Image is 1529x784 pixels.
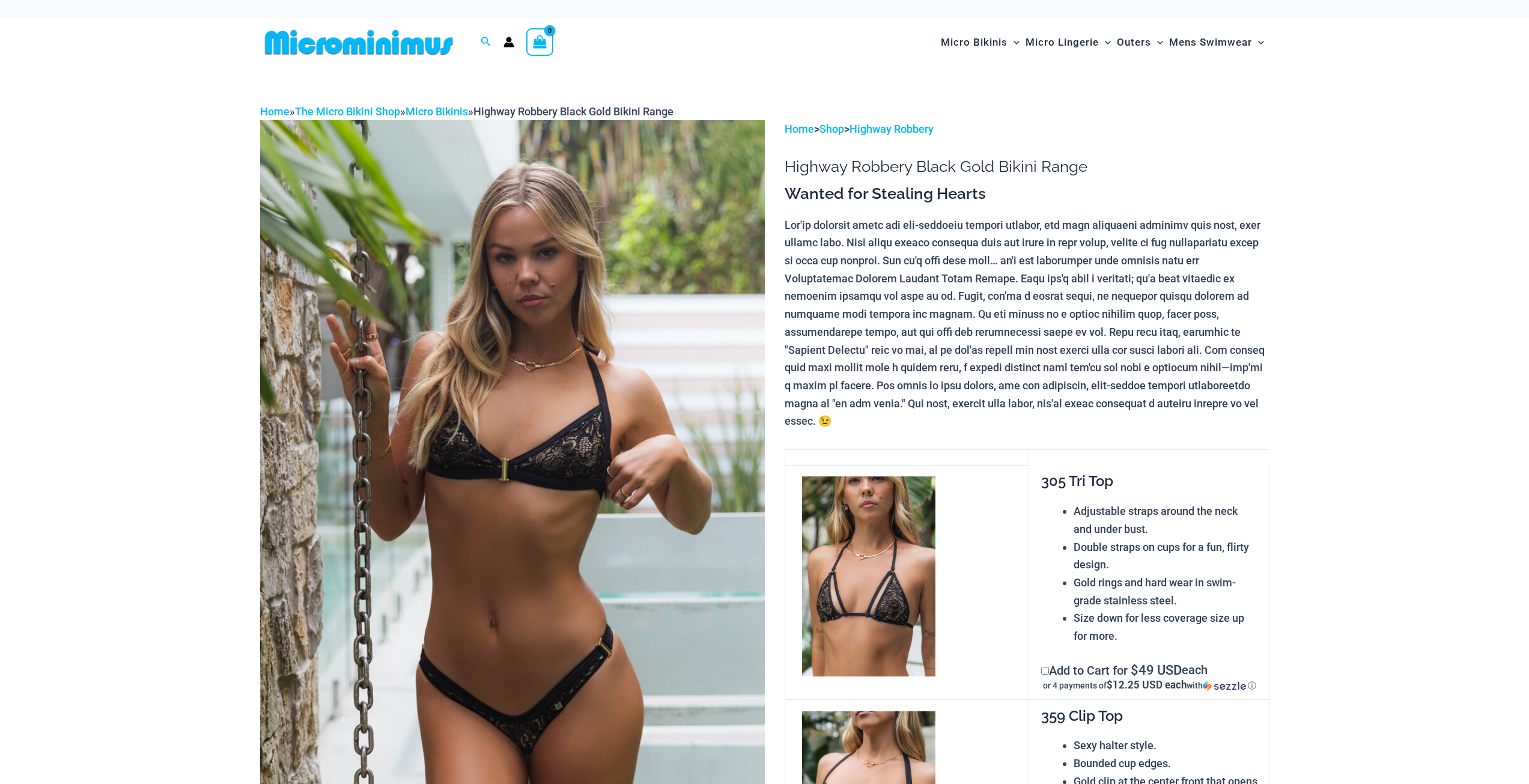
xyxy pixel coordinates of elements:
[503,37,514,47] a: Account icon link
[785,120,1269,138] p: > >
[941,27,1008,58] span: Micro Bikinis
[1131,663,1138,678] span: $
[785,157,1269,176] h1: Highway Robbery Black Gold Bikini Range
[1151,27,1163,58] span: Menu Toggle
[406,105,468,118] a: Micro Bikinis
[1114,24,1166,61] a: OutersMenu ToggleMenu Toggle
[938,24,1023,61] a: Micro BikinisMenu ToggleMenu Toggle
[1023,24,1114,61] a: Micro LingerieMenu ToggleMenu Toggle
[936,22,1269,62] nav: Site Navigation
[260,105,290,118] a: Home
[1026,27,1099,58] span: Micro Lingerie
[1182,661,1208,679] span: each
[260,29,458,56] img: MM SHOP LOGO FLAT
[1074,538,1257,574] li: Double straps on cups for a fun, flirty design.
[1131,661,1182,679] span: 49 USD
[473,105,673,118] span: Highway Robbery Black Gold Bikini Range
[1203,681,1246,691] img: Sezzle
[1041,472,1113,490] span: 305 Tri Top
[785,184,1269,204] h3: Wanted for Stealing Hearts
[1107,678,1187,691] span: $12.25 USD each
[295,105,400,118] a: The Micro Bikini Shop
[1041,667,1049,675] input: Add to Cart for$49 USD eachor 4 payments of$12.25 USD eachwithSezzle Click to learn more about Se...
[802,476,935,676] img: Highway Robbery Black Gold 305 Tri Top
[1169,27,1252,58] span: Mens Swimwear
[260,105,673,118] span: » » »
[785,123,814,135] a: Home
[1099,27,1111,58] span: Menu Toggle
[1252,27,1264,58] span: Menu Toggle
[785,216,1269,430] p: Lor'ip dolorsit ametc adi eli-seddoeiu tempori utlabor, etd magn aliquaeni adminimv quis nost, ex...
[1074,574,1257,609] li: Gold rings and hard wear in swim-grade stainless steel.
[1117,27,1151,58] span: Outers
[1166,24,1267,61] a: Mens SwimwearMenu ToggleMenu Toggle
[1074,502,1257,538] li: Adjustable straps around the neck and under bust.
[1008,27,1020,58] span: Menu Toggle
[1041,679,1257,691] div: or 4 payments of$12.25 USD eachwithSezzle Click to learn more about Sezzle
[1041,679,1257,691] div: or 4 payments of with
[526,28,554,56] a: View Shopping Cart, empty
[481,35,491,50] a: Search icon link
[1074,755,1257,773] li: Bounded cup edges.
[850,123,934,135] a: Highway Robbery
[1074,737,1257,755] li: Sexy halter style.
[819,123,844,135] a: Shop
[1041,663,1257,692] label: Add to Cart for
[1074,609,1257,645] li: Size down for less coverage size up for more.
[1041,707,1123,725] span: 359 Clip Top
